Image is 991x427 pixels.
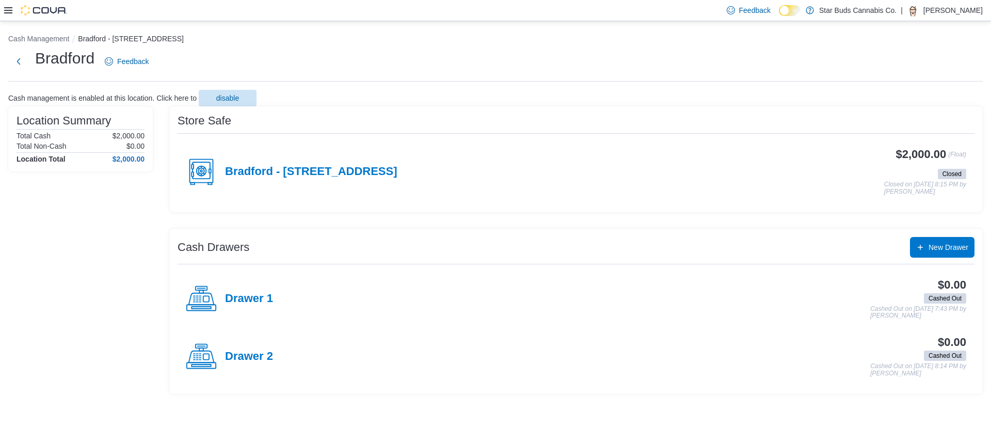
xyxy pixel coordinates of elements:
[923,4,983,17] p: [PERSON_NAME]
[199,90,257,106] button: disable
[8,35,69,43] button: Cash Management
[225,165,397,179] h4: Bradford - [STREET_ADDRESS]
[113,155,145,163] h4: $2,000.00
[178,115,231,127] h3: Store Safe
[17,132,51,140] h6: Total Cash
[870,306,966,320] p: Cashed Out on [DATE] 7:43 PM by [PERSON_NAME]
[17,155,66,163] h4: Location Total
[929,294,962,303] span: Cashed Out
[938,336,966,349] h3: $0.00
[938,279,966,291] h3: $0.00
[126,142,145,150] p: $0.00
[942,169,962,179] span: Closed
[21,5,67,15] img: Cova
[929,351,962,360] span: Cashed Out
[779,5,801,16] input: Dark Mode
[101,51,153,72] a: Feedback
[35,48,94,69] h1: Bradford
[225,292,273,306] h4: Drawer 1
[884,181,966,195] p: Closed on [DATE] 8:15 PM by [PERSON_NAME]
[8,51,29,72] button: Next
[924,351,966,361] span: Cashed Out
[78,35,184,43] button: Bradford - [STREET_ADDRESS]
[910,237,974,258] button: New Drawer
[117,56,149,67] span: Feedback
[924,293,966,304] span: Cashed Out
[948,148,966,167] p: (Float)
[779,16,779,17] span: Dark Mode
[901,4,903,17] p: |
[8,34,983,46] nav: An example of EuiBreadcrumbs
[819,4,897,17] p: Star Buds Cannabis Co.
[225,350,273,363] h4: Drawer 2
[216,93,239,103] span: disable
[17,115,111,127] h3: Location Summary
[938,169,966,179] span: Closed
[8,94,197,102] p: Cash management is enabled at this location. Click here to
[739,5,771,15] span: Feedback
[113,132,145,140] p: $2,000.00
[929,242,968,252] span: New Drawer
[17,142,67,150] h6: Total Non-Cash
[907,4,919,17] div: Mike Aulis
[870,363,966,377] p: Cashed Out on [DATE] 8:14 PM by [PERSON_NAME]
[896,148,947,161] h3: $2,000.00
[178,241,249,254] h3: Cash Drawers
